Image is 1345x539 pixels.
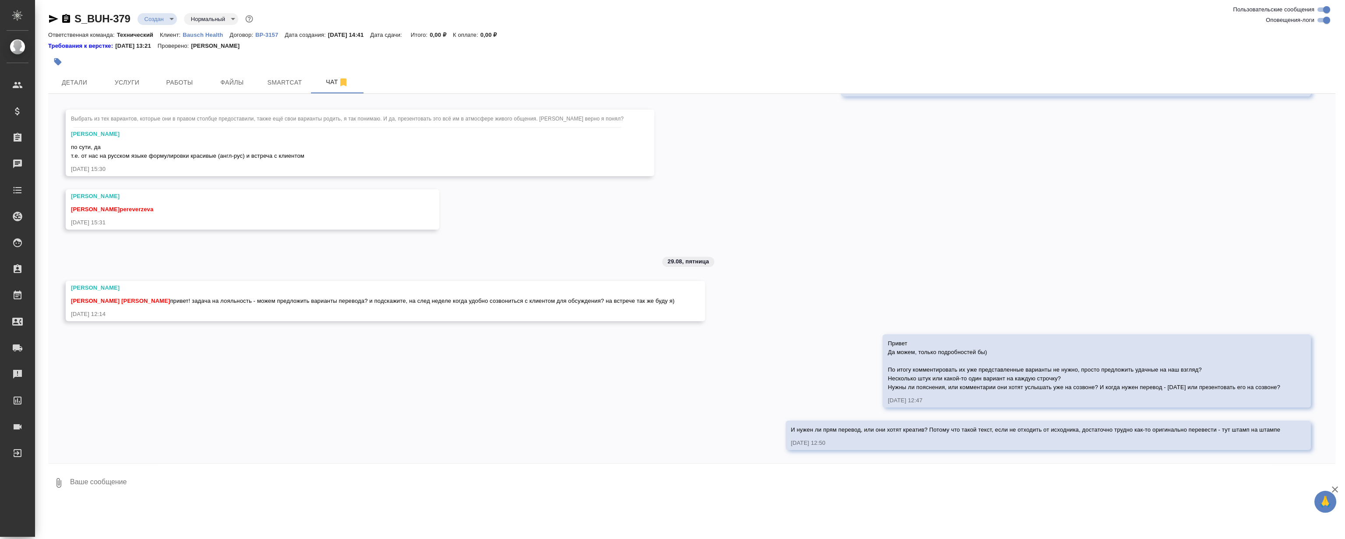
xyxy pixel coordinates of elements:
span: Оповещения-логи [1266,16,1314,25]
button: Доп статусы указывают на важность/срочность заказа [244,13,255,25]
p: [PERSON_NAME] [191,42,246,50]
span: Smartcat [264,77,306,88]
p: Bausch Health [183,32,229,38]
span: [PERSON_NAME] [71,298,120,304]
span: Работы [159,77,201,88]
div: [PERSON_NAME] [71,130,624,138]
svg: Отписаться [338,77,349,88]
p: Проверено: [158,42,191,50]
span: Привет Да можем, только подробностей бы) По итогу комментировать их уже представленные варианты н... [888,340,1280,390]
p: Ответственная команда: [48,32,117,38]
span: Выбрать из тех вариантов, которые они в правом столбце предоставили, также ещё свои варианты роди... [71,116,624,122]
span: Пользовательские сообщения [1233,5,1314,14]
span: 🙏 [1318,493,1333,511]
p: Клиент: [160,32,183,38]
div: [DATE] 15:30 [71,165,624,174]
span: [PERSON_NAME]pereverzeva [71,206,153,213]
p: [DATE] 14:41 [328,32,371,38]
p: Дата создания: [285,32,328,38]
div: Создан [138,13,177,25]
a: S_BUH-379 [74,13,131,25]
div: Создан [184,13,238,25]
p: Итого: [411,32,430,38]
div: Нажми, чтобы открыть папку с инструкцией [48,42,115,50]
p: Технический [117,32,160,38]
p: 29.08, пятница [667,257,709,266]
span: [PERSON_NAME] [121,298,170,304]
a: Bausch Health [183,31,229,38]
div: [PERSON_NAME] [71,192,409,201]
span: Детали [53,77,95,88]
p: 0,00 ₽ [430,32,453,38]
span: по сути, да т.е. от нас на русском языке формулировки красивые (англ-рус) и встреча с клиентом [71,144,304,159]
a: Требования к верстке: [48,42,115,50]
span: Файлы [211,77,253,88]
span: Услуги [106,77,148,88]
div: [DATE] 12:14 [71,310,674,319]
div: [DATE] 12:50 [791,439,1280,447]
button: Скопировать ссылку [61,14,71,24]
button: Скопировать ссылку для ЯМессенджера [48,14,59,24]
p: 0,00 ₽ [480,32,504,38]
p: К оплате: [453,32,480,38]
div: [DATE] 15:31 [71,218,409,227]
p: Договор: [229,32,255,38]
div: [DATE] 12:47 [888,396,1280,405]
button: 🙏 [1314,491,1336,513]
p: [DATE] 13:21 [115,42,158,50]
span: привет! задача на лояльность - можем предложить варианты перевода? и подскажите, на след неделе к... [71,298,674,304]
button: Нормальный [188,15,228,23]
span: И нужен ли прям перевод, или они хотят креатив? Потому что такой текст, если не отходить от исход... [791,426,1280,433]
div: [PERSON_NAME] [71,284,674,292]
button: Добавить тэг [48,52,67,71]
span: Чат [316,77,358,88]
p: ВР-3157 [255,32,285,38]
button: Создан [142,15,166,23]
a: ВР-3157 [255,31,285,38]
p: Дата сдачи: [370,32,404,38]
